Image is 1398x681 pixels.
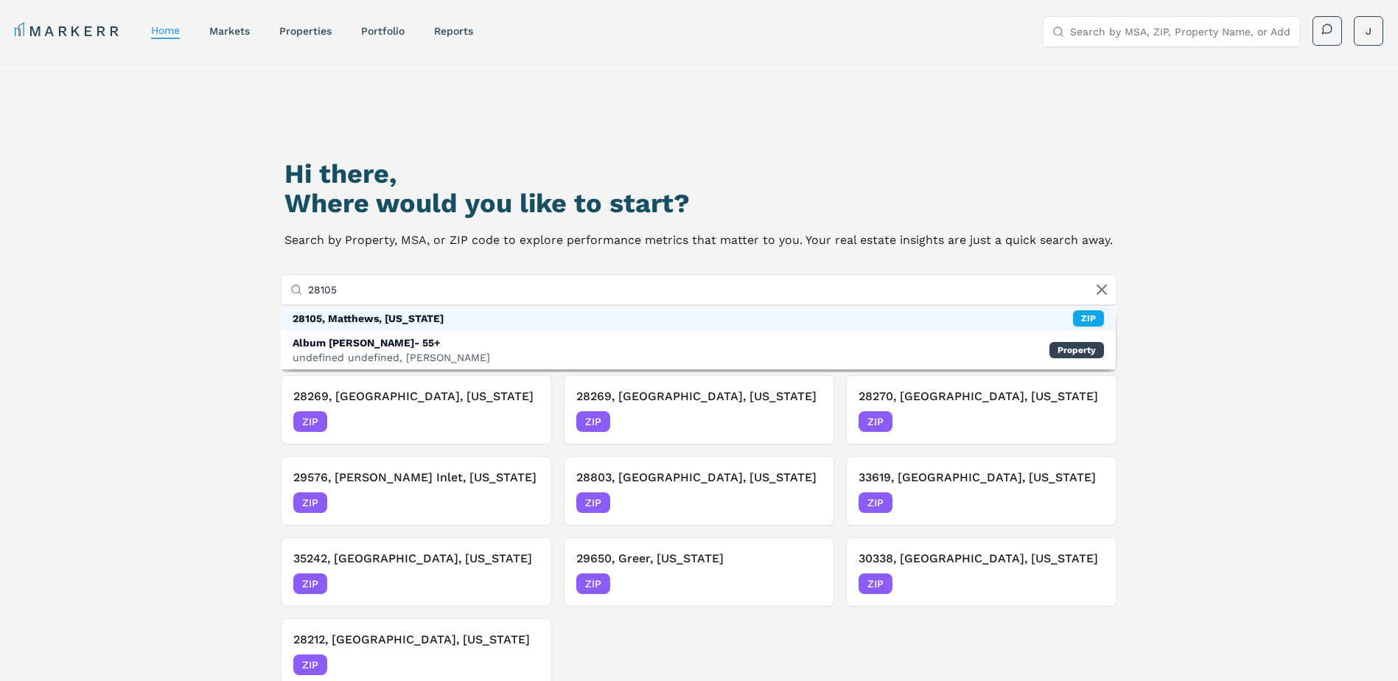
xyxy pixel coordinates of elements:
h3: 28212, [GEOGRAPHIC_DATA], [US_STATE] [293,631,539,649]
h3: 28269, [GEOGRAPHIC_DATA], [US_STATE] [293,388,539,405]
span: ZIP [293,654,327,675]
span: [DATE] [789,495,822,510]
button: 29576, [PERSON_NAME] Inlet, [US_STATE]ZIP[DATE] [281,456,552,525]
span: [DATE] [1072,495,1105,510]
span: ZIP [293,492,327,513]
a: reports [434,25,473,37]
button: 28269, [GEOGRAPHIC_DATA], [US_STATE]ZIP[DATE] [281,375,552,444]
span: ZIP [576,411,610,432]
span: [DATE] [1072,414,1105,429]
button: 28269, [GEOGRAPHIC_DATA], [US_STATE]ZIP[DATE] [564,375,835,444]
span: ZIP [576,492,610,513]
span: ZIP [293,411,327,432]
a: properties [279,25,332,37]
div: Suggestions [281,306,1116,369]
span: ZIP [576,573,610,594]
input: Search by MSA, ZIP, Property Name, or Address [1070,17,1291,46]
span: [DATE] [506,414,539,429]
span: [DATE] [789,576,822,591]
div: Album [PERSON_NAME]- 55+ [293,335,490,350]
button: 30338, [GEOGRAPHIC_DATA], [US_STATE]ZIP[DATE] [846,537,1117,607]
span: [DATE] [789,414,822,429]
div: ZIP: 28105, Matthews, North Carolina [281,306,1116,331]
p: Search by Property, MSA, or ZIP code to explore performance metrics that matter to you. Your real... [284,230,1113,251]
h2: Where would you like to start? [284,189,1113,218]
span: ZIP [293,573,327,594]
h3: 33619, [GEOGRAPHIC_DATA], [US_STATE] [859,469,1105,486]
div: undefined undefined, [PERSON_NAME] [293,350,490,365]
h3: 28269, [GEOGRAPHIC_DATA], [US_STATE] [576,388,822,405]
h1: Hi there, [284,159,1113,189]
button: J [1354,16,1383,46]
button: 28270, [GEOGRAPHIC_DATA], [US_STATE]ZIP[DATE] [846,375,1117,444]
span: [DATE] [506,576,539,591]
a: MARKERR [15,21,122,41]
span: ZIP [859,573,892,594]
span: [DATE] [506,657,539,672]
button: 33619, [GEOGRAPHIC_DATA], [US_STATE]ZIP[DATE] [846,456,1117,525]
h3: 28270, [GEOGRAPHIC_DATA], [US_STATE] [859,388,1105,405]
h3: 29576, [PERSON_NAME] Inlet, [US_STATE] [293,469,539,486]
h3: 30338, [GEOGRAPHIC_DATA], [US_STATE] [859,550,1105,567]
a: Portfolio [361,25,405,37]
a: markets [209,25,250,37]
span: ZIP [859,492,892,513]
span: ZIP [859,411,892,432]
button: 35242, [GEOGRAPHIC_DATA], [US_STATE]ZIP[DATE] [281,537,552,607]
h3: 28803, [GEOGRAPHIC_DATA], [US_STATE] [576,469,822,486]
h3: 35242, [GEOGRAPHIC_DATA], [US_STATE] [293,550,539,567]
div: Property: Album Matthews- 55+ [281,331,1116,369]
span: [DATE] [1072,576,1105,591]
a: home [151,24,180,36]
input: Search by MSA, ZIP, Property Name, or Address [308,275,1108,304]
button: 29650, Greer, [US_STATE]ZIP[DATE] [564,537,835,607]
span: [DATE] [506,495,539,510]
div: ZIP [1073,310,1104,326]
div: 28105, Matthews, [US_STATE] [293,311,444,326]
h3: 29650, Greer, [US_STATE] [576,550,822,567]
span: J [1366,24,1371,38]
div: Property [1049,342,1104,358]
button: 28803, [GEOGRAPHIC_DATA], [US_STATE]ZIP[DATE] [564,456,835,525]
